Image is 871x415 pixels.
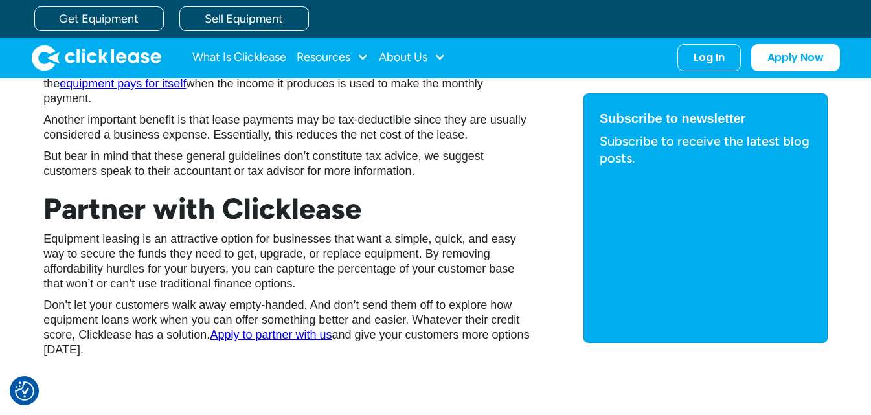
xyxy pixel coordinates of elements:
[34,6,164,31] a: Get Equipment
[210,328,332,341] a: Apply to partner with us
[15,381,34,401] img: Revisit consent button
[600,178,811,327] iframe: Form
[43,192,532,225] h2: Partner with Clicklease
[694,51,725,64] div: Log In
[179,6,309,31] a: Sell Equipment
[600,109,811,128] div: Subscribe to newsletter
[297,45,368,71] div: Resources
[43,149,532,179] p: But bear in mind that these general guidelines don’t constitute tax advice, we suggest customers ...
[600,133,811,166] p: Subscribe to receive the latest blog posts.
[751,44,840,71] a: Apply Now
[192,45,286,71] a: What Is Clicklease
[379,45,446,71] div: About Us
[60,77,186,90] a: equipment pays for itself
[32,45,161,71] img: Clicklease logo
[43,298,532,357] p: Don’t let your customers walk away empty-handed. And don’t send them off to explore how equipment...
[43,113,532,142] p: Another important benefit is that lease payments may be tax-deductible since they are usually con...
[15,381,34,401] button: Consent Preferences
[32,45,161,71] a: home
[43,232,532,291] p: Equipment leasing is an attractive option for businesses that want a simple, quick, and easy way ...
